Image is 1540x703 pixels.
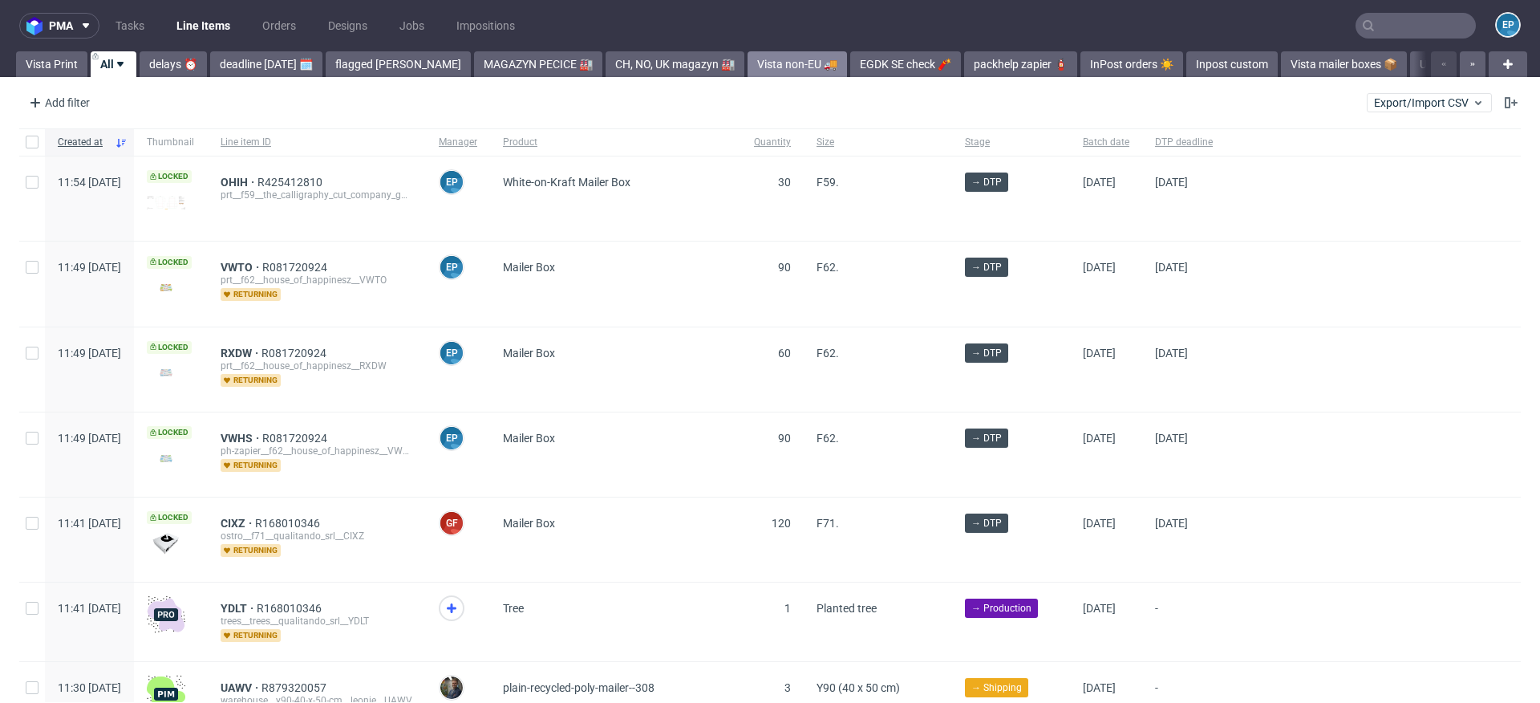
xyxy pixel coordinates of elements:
[221,681,261,694] a: UAWV
[326,51,471,77] a: flagged [PERSON_NAME]
[221,347,261,360] a: RXDW
[1083,432,1116,445] span: [DATE]
[147,136,195,149] span: Thumbnail
[1281,51,1407,77] a: Vista mailer boxes 📦
[262,261,330,274] a: R081720924
[261,347,330,360] a: R081720924
[817,261,839,274] span: F62.
[147,426,192,439] span: Locked
[971,431,1002,445] span: → DTP
[1367,93,1492,112] button: Export/Import CSV
[58,176,121,189] span: 11:54 [DATE]
[1083,136,1129,149] span: Batch date
[754,136,791,149] span: Quantity
[817,176,839,189] span: F59.
[221,629,281,642] span: returning
[1155,347,1188,360] span: [DATE]
[16,51,87,77] a: Vista Print
[221,615,413,628] div: trees__trees__qualitando_srl__YDLT
[147,595,185,634] img: pro-icon.017ec5509f39f3e742e3.png
[503,517,555,530] span: Mailer Box
[964,51,1077,77] a: packhelp zapier 🧯
[221,517,255,530] a: CIXZ
[1155,176,1188,189] span: [DATE]
[147,170,192,183] span: Locked
[106,13,154,39] a: Tasks
[58,517,121,530] span: 11:41 [DATE]
[221,274,413,286] div: prt__f62__house_of_happinesz__VWTO
[503,432,555,445] span: Mailer Box
[440,342,463,364] figcaption: EP
[221,261,262,274] a: VWTO
[1083,261,1116,274] span: [DATE]
[971,516,1002,530] span: → DTP
[784,681,791,694] span: 3
[1155,136,1213,149] span: DTP deadline
[26,17,49,35] img: logo
[221,544,281,557] span: returning
[1155,261,1188,274] span: [DATE]
[221,189,413,201] div: prt__f59__the_calligraphy_cut_company_gmbh__OHIH
[91,51,136,77] a: All
[318,13,377,39] a: Designs
[778,347,791,360] span: 60
[439,136,477,149] span: Manager
[440,677,463,699] img: Maciej Sobola
[255,517,323,530] a: R168010346
[58,261,121,274] span: 11:49 [DATE]
[503,176,630,189] span: White-on-Kraft Mailer Box
[965,136,1057,149] span: Stage
[817,602,877,615] span: Planted tree
[784,602,791,615] span: 1
[817,347,839,360] span: F62.
[221,136,413,149] span: Line item ID
[253,13,306,39] a: Orders
[748,51,847,77] a: Vista non-EU 🚚
[971,681,1022,695] span: → Shipping
[440,256,463,278] figcaption: EP
[1186,51,1278,77] a: Inpost custom
[19,13,99,39] button: pma
[257,176,326,189] a: R425412810
[262,432,330,445] span: R081720924
[221,530,413,542] div: ostro__f71__qualitando_srl__CIXZ
[147,256,192,269] span: Locked
[167,13,240,39] a: Line Items
[1374,96,1485,109] span: Export/Import CSV
[447,13,525,39] a: Impositions
[147,341,192,354] span: Locked
[22,90,93,116] div: Add filter
[440,427,463,449] figcaption: EP
[221,445,413,457] div: ph-zapier__f62__house_of_happinesz__VWHS
[390,13,434,39] a: Jobs
[210,51,322,77] a: deadline [DATE] 🗓️
[474,51,602,77] a: MAGAZYN PECICE 🏭
[221,176,257,189] a: OHIH
[1155,602,1213,642] span: -
[147,533,185,555] img: data
[971,260,1002,274] span: → DTP
[1497,14,1519,36] figcaption: EP
[221,459,281,472] span: returning
[221,288,281,301] span: returning
[503,261,555,274] span: Mailer Box
[1083,602,1116,615] span: [DATE]
[778,432,791,445] span: 90
[261,681,330,694] a: R879320057
[1083,347,1116,360] span: [DATE]
[58,136,108,149] span: Created at
[440,512,463,534] figcaption: GF
[778,261,791,274] span: 90
[1410,51,1506,77] a: UK strip bug 👹
[817,136,939,149] span: Size
[49,20,73,31] span: pma
[1155,432,1188,445] span: [DATE]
